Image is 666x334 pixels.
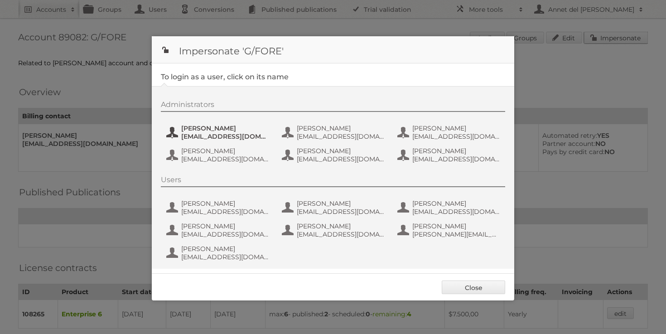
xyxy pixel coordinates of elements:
[412,132,500,140] span: [EMAIL_ADDRESS][DOMAIN_NAME]
[281,221,387,239] button: [PERSON_NAME] [EMAIL_ADDRESS][DOMAIN_NAME]
[412,147,500,155] span: [PERSON_NAME]
[152,36,514,63] h1: Impersonate 'G/FORE'
[165,123,272,141] button: [PERSON_NAME] [EMAIL_ADDRESS][DOMAIN_NAME]
[297,147,385,155] span: [PERSON_NAME]
[297,222,385,230] span: [PERSON_NAME]
[281,123,387,141] button: [PERSON_NAME] [EMAIL_ADDRESS][DOMAIN_NAME]
[297,155,385,163] span: [EMAIL_ADDRESS][DOMAIN_NAME]
[161,100,505,112] div: Administrators
[412,155,500,163] span: [EMAIL_ADDRESS][DOMAIN_NAME]
[181,124,269,132] span: [PERSON_NAME]
[165,146,272,164] button: [PERSON_NAME] [EMAIL_ADDRESS][DOMAIN_NAME]
[181,147,269,155] span: [PERSON_NAME]
[181,155,269,163] span: [EMAIL_ADDRESS][DOMAIN_NAME]
[412,230,500,238] span: [PERSON_NAME][EMAIL_ADDRESS][DOMAIN_NAME]
[165,198,272,217] button: [PERSON_NAME] [EMAIL_ADDRESS][DOMAIN_NAME]
[297,199,385,208] span: [PERSON_NAME]
[412,199,500,208] span: [PERSON_NAME]
[396,123,503,141] button: [PERSON_NAME] [EMAIL_ADDRESS][DOMAIN_NAME]
[396,146,503,164] button: [PERSON_NAME] [EMAIL_ADDRESS][DOMAIN_NAME]
[181,199,269,208] span: [PERSON_NAME]
[181,208,269,216] span: [EMAIL_ADDRESS][DOMAIN_NAME]
[412,208,500,216] span: [EMAIL_ADDRESS][DOMAIN_NAME]
[161,175,505,187] div: Users
[181,230,269,238] span: [EMAIL_ADDRESS][DOMAIN_NAME]
[396,221,503,239] button: [PERSON_NAME] [PERSON_NAME][EMAIL_ADDRESS][DOMAIN_NAME]
[412,222,500,230] span: [PERSON_NAME]
[181,245,269,253] span: [PERSON_NAME]
[297,208,385,216] span: [EMAIL_ADDRESS][DOMAIN_NAME]
[181,253,269,261] span: [EMAIL_ADDRESS][DOMAIN_NAME]
[297,124,385,132] span: [PERSON_NAME]
[181,132,269,140] span: [EMAIL_ADDRESS][DOMAIN_NAME]
[165,221,272,239] button: [PERSON_NAME] [EMAIL_ADDRESS][DOMAIN_NAME]
[297,132,385,140] span: [EMAIL_ADDRESS][DOMAIN_NAME]
[281,146,387,164] button: [PERSON_NAME] [EMAIL_ADDRESS][DOMAIN_NAME]
[297,230,385,238] span: [EMAIL_ADDRESS][DOMAIN_NAME]
[442,281,505,294] a: Close
[412,124,500,132] span: [PERSON_NAME]
[161,73,289,81] legend: To login as a user, click on its name
[396,198,503,217] button: [PERSON_NAME] [EMAIL_ADDRESS][DOMAIN_NAME]
[165,244,272,262] button: [PERSON_NAME] [EMAIL_ADDRESS][DOMAIN_NAME]
[181,222,269,230] span: [PERSON_NAME]
[281,198,387,217] button: [PERSON_NAME] [EMAIL_ADDRESS][DOMAIN_NAME]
